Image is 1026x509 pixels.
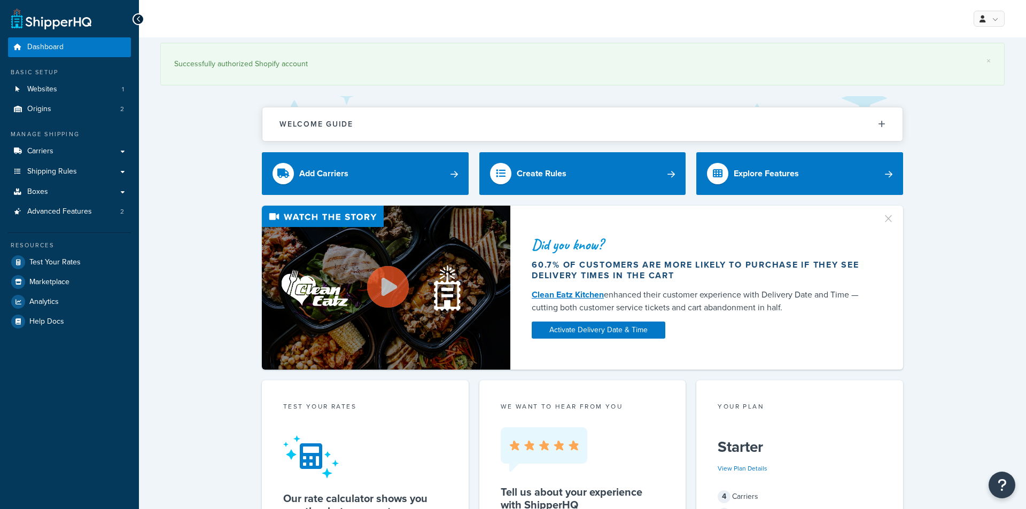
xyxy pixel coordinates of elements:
a: Marketplace [8,272,131,292]
p: we want to hear from you [501,402,665,411]
span: Dashboard [27,43,64,52]
span: Origins [27,105,51,114]
a: Explore Features [696,152,903,195]
a: View Plan Details [718,464,767,473]
a: Origins2 [8,99,131,119]
span: Carriers [27,147,53,156]
span: 4 [718,490,730,503]
span: 1 [122,85,124,94]
div: Add Carriers [299,166,348,181]
a: Help Docs [8,312,131,331]
div: Did you know? [532,237,869,252]
button: Welcome Guide [262,107,903,141]
div: enhanced their customer experience with Delivery Date and Time — cutting both customer service ti... [532,288,869,314]
li: Advanced Features [8,202,131,222]
div: Basic Setup [8,68,131,77]
span: Test Your Rates [29,258,81,267]
li: Origins [8,99,131,119]
span: Marketplace [29,278,69,287]
div: Explore Features [734,166,799,181]
div: Test your rates [283,402,447,414]
button: Open Resource Center [989,472,1015,498]
span: 2 [120,207,124,216]
span: Shipping Rules [27,167,77,176]
a: Advanced Features2 [8,202,131,222]
a: Shipping Rules [8,162,131,182]
span: 2 [120,105,124,114]
li: Websites [8,80,131,99]
h2: Welcome Guide [279,120,353,128]
h5: Starter [718,438,882,456]
div: 60.7% of customers are more likely to purchase if they see delivery times in the cart [532,260,869,281]
div: Carriers [718,489,882,504]
a: Dashboard [8,37,131,57]
a: Websites1 [8,80,131,99]
a: Analytics [8,292,131,311]
a: × [986,57,991,65]
span: Analytics [29,297,59,307]
img: Video thumbnail [262,206,510,370]
a: Add Carriers [262,152,469,195]
div: Create Rules [517,166,566,181]
div: Resources [8,241,131,250]
a: Test Your Rates [8,253,131,272]
div: Successfully authorized Shopify account [174,57,991,72]
a: Carriers [8,142,131,161]
div: Manage Shipping [8,130,131,139]
a: Clean Eatz Kitchen [532,288,604,301]
span: Websites [27,85,57,94]
a: Create Rules [479,152,686,195]
span: Advanced Features [27,207,92,216]
a: Boxes [8,182,131,202]
span: Help Docs [29,317,64,326]
span: Boxes [27,187,48,197]
a: Activate Delivery Date & Time [532,322,665,339]
div: Your Plan [718,402,882,414]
